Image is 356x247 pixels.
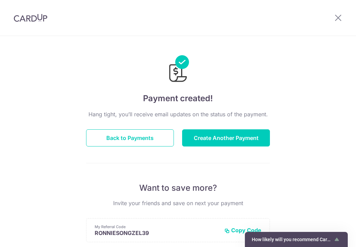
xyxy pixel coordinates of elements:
[86,199,270,207] p: Invite your friends and save on next your payment
[252,235,341,244] button: Show survey - How likely will you recommend CardUp to a friend?
[86,129,174,146] button: Back to Payments
[14,14,47,22] img: CardUp
[86,110,270,118] p: Hang tight, you’ll receive email updates on the status of the payment.
[224,227,261,234] button: Copy Code
[95,230,219,236] p: RONNIESONGZEL39
[182,129,270,146] button: Create Another Payment
[167,55,189,84] img: Payments
[252,237,333,242] span: How likely will you recommend CardUp to a friend?
[95,224,219,230] p: My Referral Code
[86,92,270,105] h4: Payment created!
[86,183,270,193] p: Want to save more?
